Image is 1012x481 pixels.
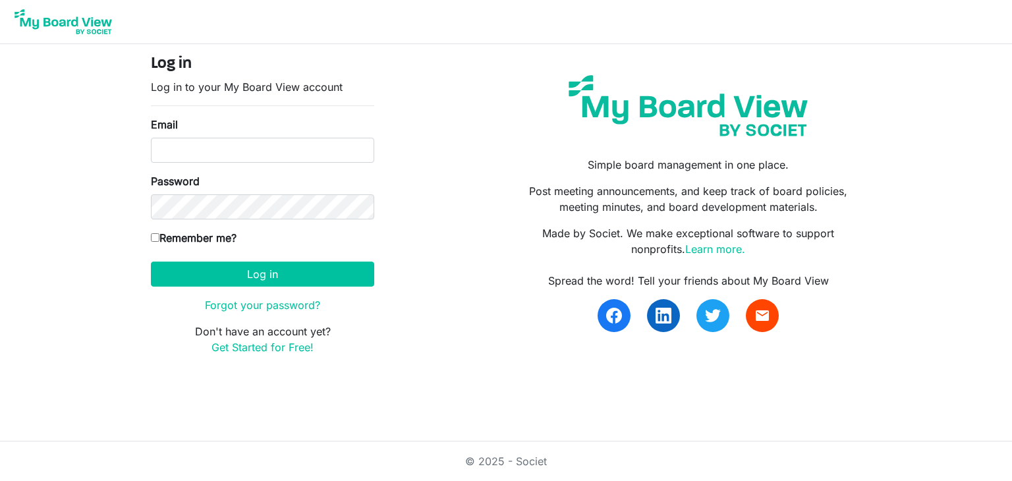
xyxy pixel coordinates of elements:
[559,65,818,146] img: my-board-view-societ.svg
[685,242,745,256] a: Learn more.
[465,455,547,468] a: © 2025 - Societ
[211,341,314,354] a: Get Started for Free!
[516,183,861,215] p: Post meeting announcements, and keep track of board policies, meeting minutes, and board developm...
[205,298,320,312] a: Forgot your password?
[151,324,374,355] p: Don't have an account yet?
[516,273,861,289] div: Spread the word! Tell your friends about My Board View
[151,173,200,189] label: Password
[746,299,779,332] a: email
[516,225,861,257] p: Made by Societ. We make exceptional software to support nonprofits.
[705,308,721,324] img: twitter.svg
[151,262,374,287] button: Log in
[656,308,671,324] img: linkedin.svg
[151,233,159,242] input: Remember me?
[754,308,770,324] span: email
[151,79,374,95] p: Log in to your My Board View account
[11,5,116,38] img: My Board View Logo
[606,308,622,324] img: facebook.svg
[151,230,237,246] label: Remember me?
[516,157,861,173] p: Simple board management in one place.
[151,55,374,74] h4: Log in
[151,117,178,132] label: Email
